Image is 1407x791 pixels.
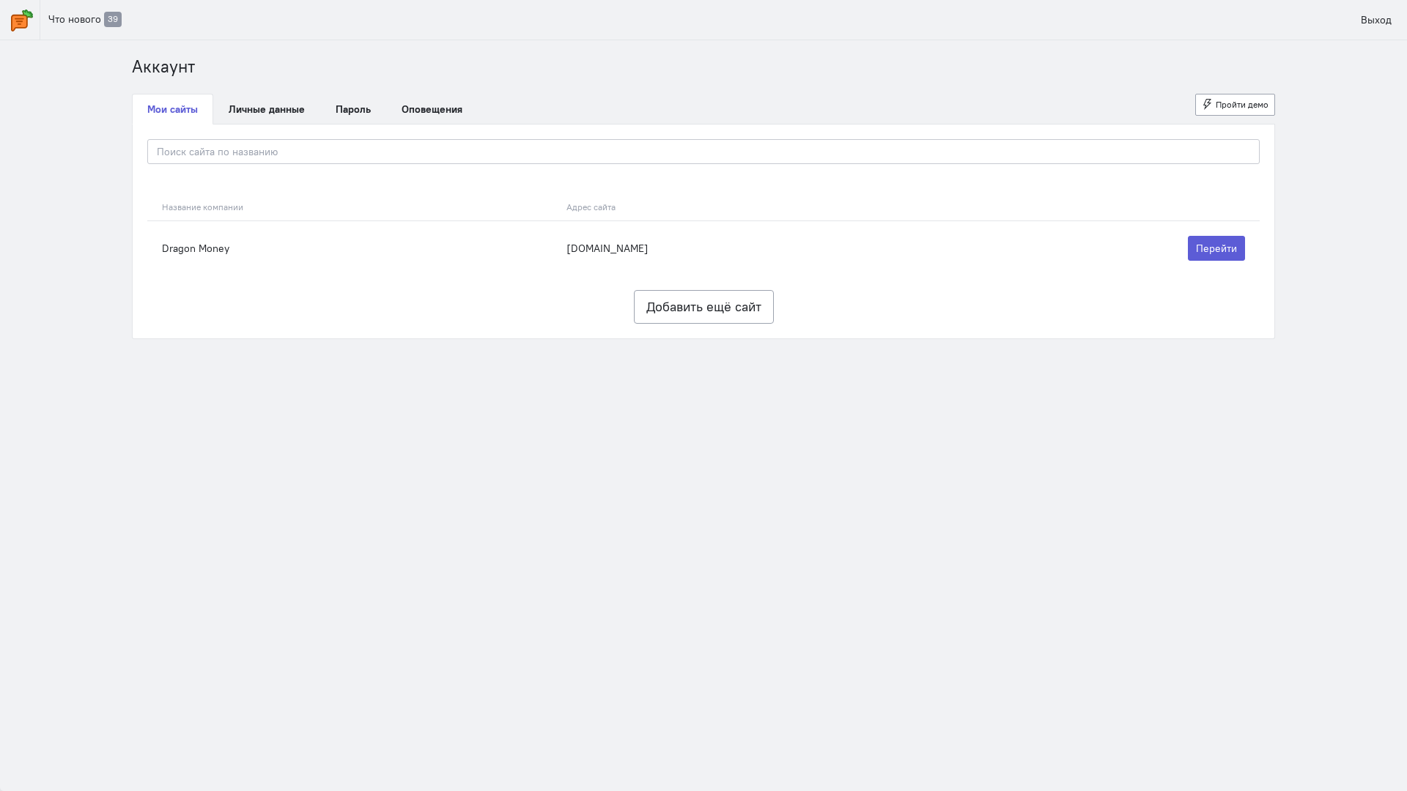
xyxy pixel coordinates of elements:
[48,12,101,26] span: Что нового
[11,10,33,31] img: carrot-quest.svg
[132,55,1275,79] nav: breadcrumb
[559,220,945,275] td: [DOMAIN_NAME]
[132,94,213,125] a: Мои сайты
[1216,99,1268,110] span: Пройти демо
[1353,7,1400,32] a: Выход
[1188,236,1245,261] a: Перейти
[104,12,122,27] span: 39
[147,193,559,221] th: Название компании
[559,193,945,221] th: Адрес сайта
[147,220,559,275] td: Dragon Money
[320,94,386,125] a: Пароль
[147,139,1260,164] input: Поиск сайта по названию
[1195,94,1276,116] button: Пройти демо
[40,7,130,32] a: Что нового 39
[132,55,195,79] li: Аккаунт
[386,94,478,125] a: Оповещения
[634,290,774,324] button: Добавить ещё сайт
[213,94,320,125] a: Личные данные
